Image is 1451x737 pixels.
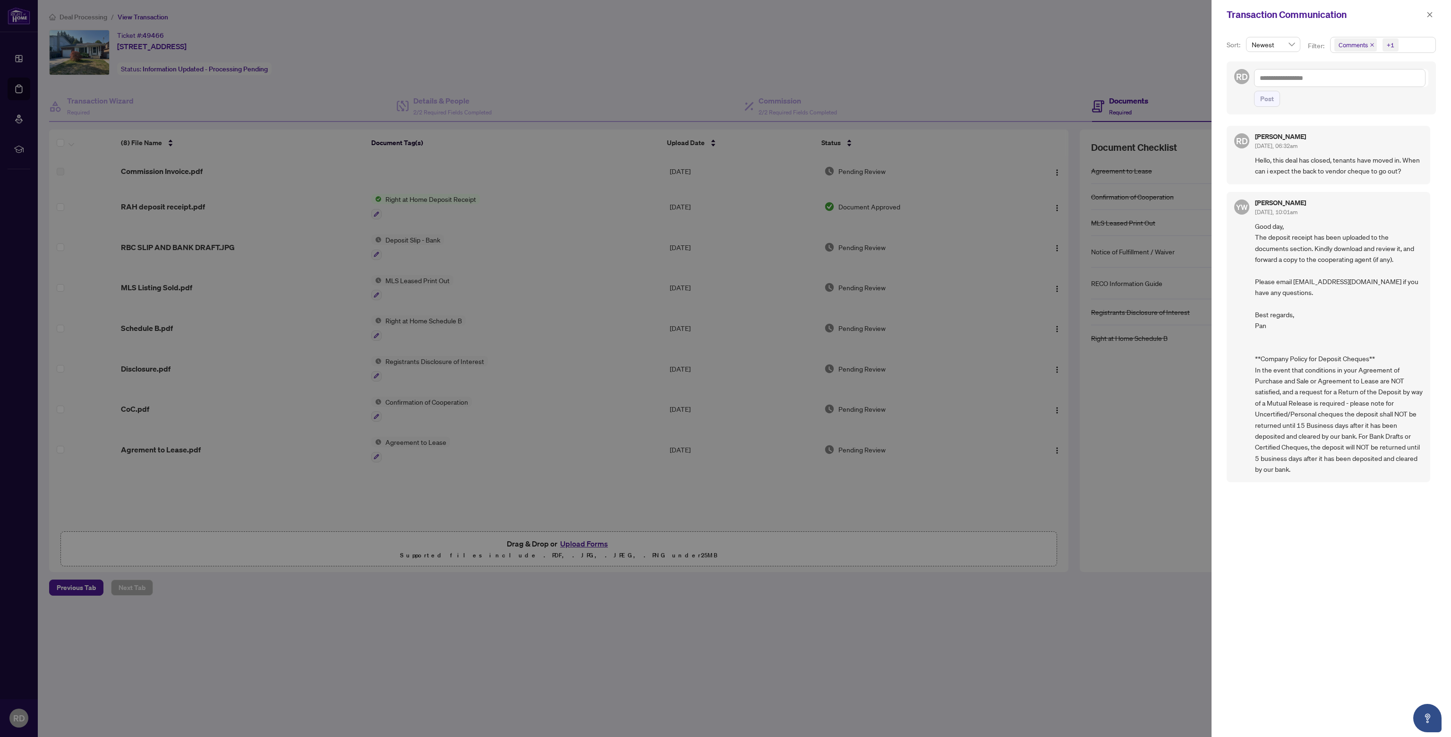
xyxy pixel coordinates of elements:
[1387,40,1394,50] div: +1
[1227,8,1424,22] div: Transaction Communication
[1255,142,1297,149] span: [DATE], 06:32am
[1370,43,1374,47] span: close
[1308,41,1326,51] p: Filter:
[1236,70,1248,83] span: RD
[1236,134,1248,147] span: RD
[1426,11,1433,18] span: close
[1255,133,1306,140] h5: [PERSON_NAME]
[1413,704,1442,732] button: Open asap
[1255,221,1423,475] span: Good day, The deposit receipt has been uploaded to the documents section. Kindly download and rev...
[1254,91,1280,107] button: Post
[1236,201,1248,213] span: YW
[1255,199,1306,206] h5: [PERSON_NAME]
[1255,155,1423,177] span: Hello, this deal has closed, tenants have moved in. When can i expect the back to vendor cheque t...
[1227,40,1242,50] p: Sort:
[1255,208,1297,216] span: [DATE], 10:01am
[1252,37,1295,52] span: Newest
[1334,38,1377,52] span: Comments
[1339,40,1368,50] span: Comments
